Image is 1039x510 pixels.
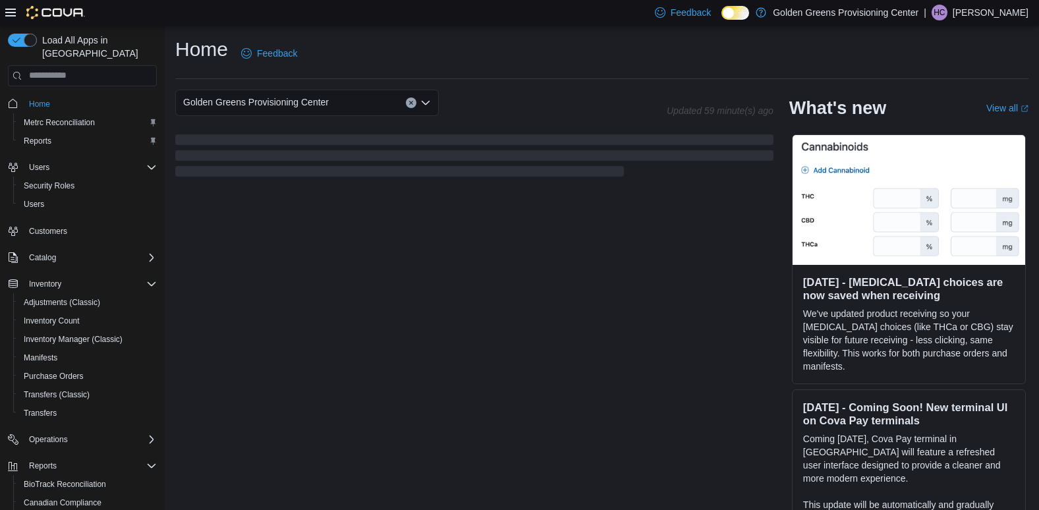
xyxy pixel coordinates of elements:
a: Transfers [18,405,62,421]
a: Security Roles [18,178,80,194]
span: Home [24,96,157,112]
button: Reports [13,132,162,150]
h2: What's new [789,98,886,119]
button: Security Roles [13,177,162,195]
span: Operations [29,434,68,445]
span: Operations [24,432,157,447]
a: BioTrack Reconciliation [18,476,111,492]
button: Metrc Reconciliation [13,113,162,132]
span: Manifests [18,350,157,366]
button: Users [13,195,162,213]
span: Home [29,99,50,109]
button: Inventory [3,275,162,293]
button: Inventory Manager (Classic) [13,330,162,349]
p: [PERSON_NAME] [953,5,1028,20]
span: Security Roles [24,181,74,191]
span: Metrc Reconciliation [18,115,157,130]
span: Transfers (Classic) [18,387,157,403]
a: Inventory Count [18,313,85,329]
span: BioTrack Reconciliation [18,476,157,492]
button: Adjustments (Classic) [13,293,162,312]
button: Users [3,158,162,177]
a: Inventory Manager (Classic) [18,331,128,347]
a: View allExternal link [986,103,1028,113]
img: Cova [26,6,85,19]
button: Open list of options [420,98,431,108]
a: Users [18,196,49,212]
span: Users [18,196,157,212]
button: BioTrack Reconciliation [13,475,162,494]
button: Reports [24,458,62,474]
button: Inventory Count [13,312,162,330]
span: Reports [24,458,157,474]
span: Users [24,159,157,175]
a: Transfers (Classic) [18,387,95,403]
button: Transfers [13,404,162,422]
span: Transfers (Classic) [24,389,90,400]
span: Adjustments (Classic) [18,295,157,310]
button: Manifests [13,349,162,367]
span: Feedback [257,47,297,60]
span: Transfers [24,408,57,418]
h1: Home [175,36,228,63]
button: Operations [24,432,73,447]
h3: [DATE] - Coming Soon! New terminal UI on Cova Pay terminals [803,401,1015,427]
a: Reports [18,133,57,149]
a: Feedback [236,40,302,67]
button: Inventory [24,276,67,292]
span: Canadian Compliance [24,497,101,508]
span: BioTrack Reconciliation [24,479,106,490]
span: Customers [29,226,67,237]
button: Reports [3,457,162,475]
a: Metrc Reconciliation [18,115,100,130]
span: Security Roles [18,178,157,194]
span: Reports [29,461,57,471]
p: | [924,5,926,20]
span: Users [29,162,49,173]
span: Manifests [24,353,57,363]
span: Inventory Manager (Classic) [24,334,123,345]
a: Home [24,96,55,112]
span: Inventory [24,276,157,292]
p: We've updated product receiving so your [MEDICAL_DATA] choices (like THCa or CBG) stay visible fo... [803,307,1015,373]
input: Dark Mode [721,6,749,20]
span: Feedback [671,6,711,19]
span: Purchase Orders [24,371,84,382]
span: Inventory Manager (Classic) [18,331,157,347]
span: Purchase Orders [18,368,157,384]
span: Inventory [29,279,61,289]
svg: External link [1021,105,1028,113]
a: Customers [24,223,72,239]
span: HC [934,5,945,20]
p: Updated 59 minute(s) ago [667,105,773,116]
span: Load All Apps in [GEOGRAPHIC_DATA] [37,34,157,60]
span: Reports [24,136,51,146]
span: Golden Greens Provisioning Center [183,94,329,110]
span: Catalog [29,252,56,263]
button: Users [24,159,55,175]
span: Users [24,199,44,210]
a: Adjustments (Classic) [18,295,105,310]
p: Coming [DATE], Cova Pay terminal in [GEOGRAPHIC_DATA] will feature a refreshed user interface des... [803,432,1015,485]
span: Customers [24,223,157,239]
button: Home [3,94,162,113]
span: Adjustments (Classic) [24,297,100,308]
span: Catalog [24,250,157,266]
p: Golden Greens Provisioning Center [773,5,918,20]
span: Inventory Count [18,313,157,329]
a: Purchase Orders [18,368,89,384]
span: Loading [175,137,773,179]
button: Purchase Orders [13,367,162,385]
span: Transfers [18,405,157,421]
div: Hailey Cashen [932,5,947,20]
button: Catalog [24,250,61,266]
button: Transfers (Classic) [13,385,162,404]
a: Manifests [18,350,63,366]
h3: [DATE] - [MEDICAL_DATA] choices are now saved when receiving [803,275,1015,302]
span: Metrc Reconciliation [24,117,95,128]
span: Reports [18,133,157,149]
span: Inventory Count [24,316,80,326]
button: Customers [3,221,162,241]
button: Clear input [406,98,416,108]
